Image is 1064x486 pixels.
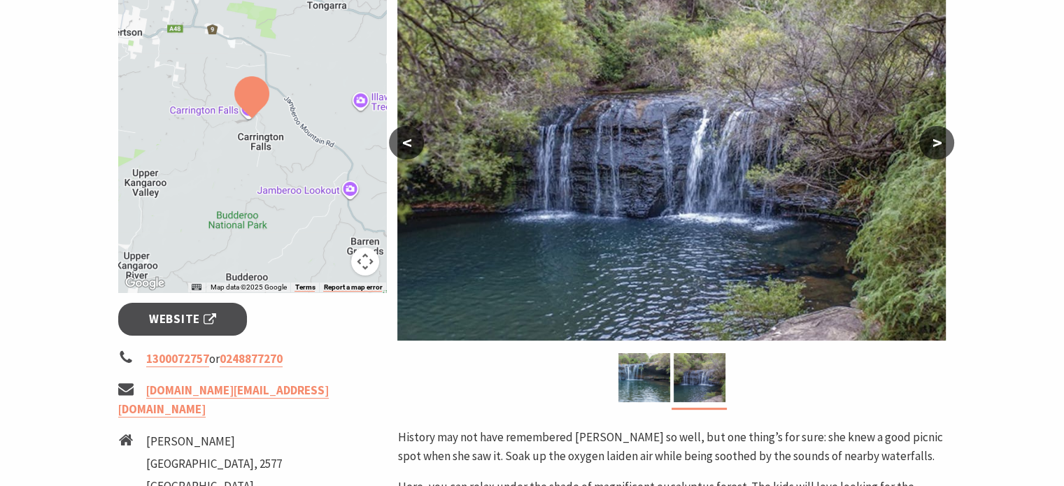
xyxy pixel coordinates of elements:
button: < [389,126,424,159]
span: Website [149,310,216,329]
p: History may not have remembered [PERSON_NAME] so well, but one thing’s for sure: she knew a good ... [397,428,946,466]
a: Website [118,303,248,336]
li: or [118,350,387,369]
a: Report a map error [323,283,382,292]
img: Google [122,274,168,292]
a: 0248877270 [220,351,283,367]
span: Map data ©2025 Google [210,283,286,291]
img: View of Nellies Glen waterfall in Budderoo National Park. Photo: Michael Van Ewijk © DPIE [674,353,725,402]
a: Open this area in Google Maps (opens a new window) [122,274,168,292]
img: Nellies Glen waterfall, Budderoo National Park. Photo credit: Michael Van Ewijk © DPIE [618,353,670,402]
a: 1300072757 [146,351,209,367]
a: Terms (opens in new tab) [295,283,315,292]
li: [GEOGRAPHIC_DATA], 2577 [146,455,282,473]
button: > [919,126,954,159]
button: Keyboard shortcuts [192,283,201,292]
button: Map camera controls [351,248,379,276]
li: [PERSON_NAME] [146,432,282,451]
a: [DOMAIN_NAME][EMAIL_ADDRESS][DOMAIN_NAME] [118,383,329,417]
